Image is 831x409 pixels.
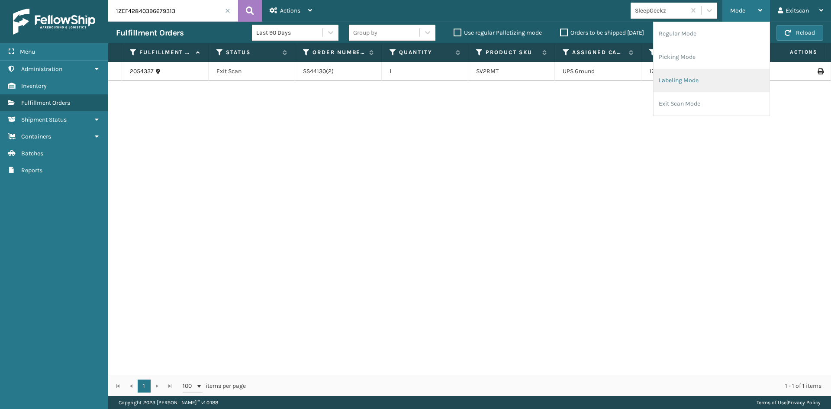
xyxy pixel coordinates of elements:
[454,29,542,36] label: Use regular Palletizing mode
[635,6,686,15] div: SleepGeekz
[183,382,196,390] span: 100
[21,167,42,174] span: Reports
[295,62,382,81] td: SS44130(2)
[572,48,625,56] label: Assigned Carrier Service
[226,48,278,56] label: Status
[21,82,47,90] span: Inventory
[649,68,709,75] a: 1ZEF42840396679313
[20,48,35,55] span: Menu
[353,28,377,37] div: Group by
[560,29,644,36] label: Orders to be shipped [DATE]
[130,67,154,76] a: 2054337
[21,116,67,123] span: Shipment Status
[139,48,192,56] label: Fulfillment Order Id
[258,382,821,390] div: 1 - 1 of 1 items
[654,92,770,116] li: Exit Scan Mode
[21,150,43,157] span: Batches
[119,396,218,409] p: Copyright 2023 [PERSON_NAME]™ v 1.0.188
[486,48,538,56] label: Product SKU
[21,65,62,73] span: Administration
[183,380,246,393] span: items per page
[730,7,745,14] span: Mode
[555,62,641,81] td: UPS Ground
[788,399,821,406] a: Privacy Policy
[312,48,365,56] label: Order Number
[776,25,823,41] button: Reload
[21,99,70,106] span: Fulfillment Orders
[818,68,823,74] i: Print Label
[476,68,499,75] a: SV2RMT
[654,45,770,69] li: Picking Mode
[763,45,823,59] span: Actions
[21,133,51,140] span: Containers
[399,48,451,56] label: Quantity
[13,9,95,35] img: logo
[654,22,770,45] li: Regular Mode
[382,62,468,81] td: 1
[209,62,295,81] td: Exit Scan
[757,396,821,409] div: |
[280,7,300,14] span: Actions
[654,69,770,92] li: Labeling Mode
[757,399,786,406] a: Terms of Use
[256,28,323,37] div: Last 90 Days
[138,380,151,393] a: 1
[116,28,184,38] h3: Fulfillment Orders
